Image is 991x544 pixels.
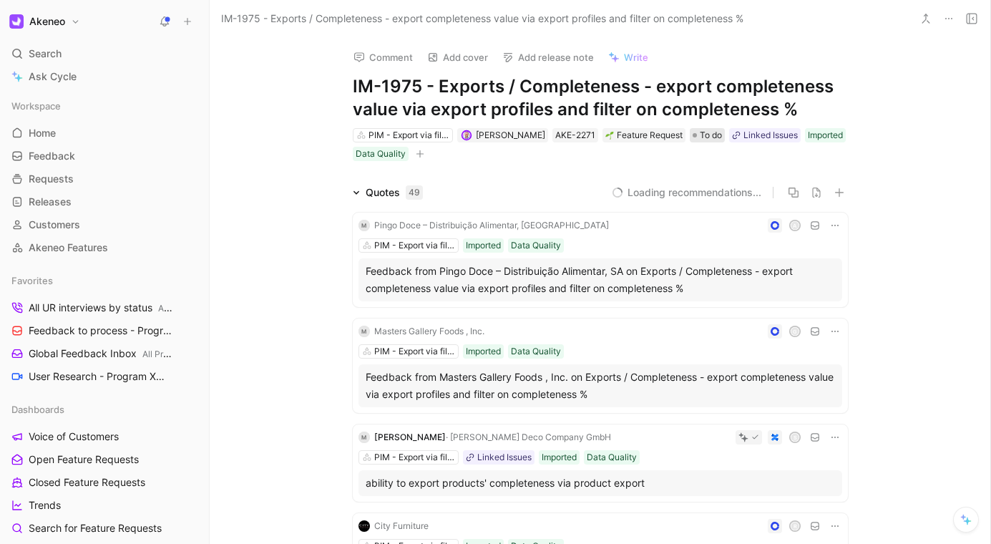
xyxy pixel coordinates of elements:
a: Feedback to process - Program X [6,320,203,341]
div: Data Quality [356,147,406,161]
div: G [790,327,799,336]
div: City Furniture [374,519,429,533]
span: All UR interviews by status [29,301,175,316]
h1: Akeneo [29,15,65,28]
a: Search for Feature Requests [6,518,203,539]
img: logo [358,520,370,532]
button: Comment [347,47,419,67]
div: R [790,522,799,531]
span: Akeneo Features [29,241,108,255]
span: IM-1975 - Exports / Completeness - export completeness value via export profiles and filter on co... [221,10,743,27]
button: Add cover [421,47,494,67]
a: Feedback [6,145,203,167]
div: PIM - Export via file (Tailored Export) [374,238,454,253]
button: Write [602,47,655,67]
span: Releases [29,195,72,209]
a: All UR interviews by statusAll Product Areas [6,297,203,319]
span: [PERSON_NAME] [374,432,446,442]
div: Feedback from Pingo Doce – Distribuição Alimentar, SA on Exports / Completeness - export complete... [366,263,835,297]
div: M [358,220,370,231]
span: Trends [29,498,61,513]
div: Dashboards [6,399,203,420]
div: AKE-2271 [555,128,595,142]
span: Ask Cycle [29,68,77,85]
div: M [358,432,370,443]
span: All Product Areas [158,303,227,314]
div: PIM - Export via file (Tailored Export) [368,128,449,142]
a: Releases [6,191,203,213]
a: Home [6,122,203,144]
a: Requests [6,168,203,190]
a: Trends [6,495,203,516]
span: Customers [29,218,80,232]
div: 🌱Feature Request [602,128,685,142]
span: Open Feature Requests [29,452,139,467]
div: PIM - Export via file (Tailored Export) [374,450,454,465]
span: All Product Areas [142,349,211,359]
span: User Research - Program X [29,369,173,384]
span: Workspace [11,99,61,113]
h1: IM-1975 - Exports / Completeness - export completeness value via export profiles and filter on co... [353,75,848,121]
a: Closed Feature Requests [6,472,203,493]
div: Quotes [366,184,423,201]
button: Loading recommendations... [612,184,761,201]
div: Imported [466,344,501,359]
a: Open Feature Requests [6,449,203,470]
img: avatar [462,131,470,139]
div: PIM - Export via file (Tailored Export) [374,344,454,359]
div: ability to export products' completeness via product export [366,475,835,492]
span: Write [624,51,648,64]
a: Global Feedback InboxAll Product Areas [6,343,203,364]
div: Pingo Doce – Distribuição Alimentar, [GEOGRAPHIC_DATA] [374,218,609,233]
div: Imported [542,450,577,465]
div: Masters Gallery Foods , Inc. [374,324,484,339]
a: Akeneo Features [6,237,203,258]
div: Data Quality [511,344,561,359]
div: To do [690,128,725,142]
div: Workspace [6,95,203,117]
span: Feedback [29,149,75,163]
a: Customers [6,214,203,235]
button: Add release note [496,47,600,67]
div: Imported [466,238,501,253]
span: To do [700,128,722,142]
div: Feedback from Masters Gallery Foods , Inc. on Exports / Completeness - export completeness value ... [366,369,835,403]
span: [PERSON_NAME] [476,130,545,140]
div: Imported [808,128,843,142]
span: Dashboards [11,402,64,417]
div: Feature Request [605,128,683,142]
span: Search [29,45,62,62]
img: 🌱 [605,131,614,140]
span: Home [29,126,56,140]
span: Global Feedback Inbox [29,346,172,361]
div: Data Quality [587,450,637,465]
a: User Research - Program XPROGRAM X [6,366,203,387]
button: AkeneoAkeneo [6,11,84,31]
span: Closed Feature Requests [29,475,145,490]
div: Linked Issues [477,450,532,465]
img: Akeneo [9,14,24,29]
div: Linked Issues [743,128,798,142]
span: Voice of Customers [29,429,119,444]
div: M [358,326,370,337]
div: 49 [406,185,423,200]
span: · [PERSON_NAME] Deco Company GmbH [446,432,611,442]
a: Voice of Customers [6,426,203,447]
div: Data Quality [511,238,561,253]
div: A [790,221,799,230]
span: Feedback to process - Program X [29,324,176,339]
div: S [790,433,799,442]
span: Favorites [11,273,53,288]
span: Search for Feature Requests [29,521,162,535]
div: Quotes49 [347,184,429,201]
span: Requests [29,172,74,186]
div: Favorites [6,270,203,291]
a: Ask Cycle [6,66,203,87]
div: Search [6,43,203,64]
